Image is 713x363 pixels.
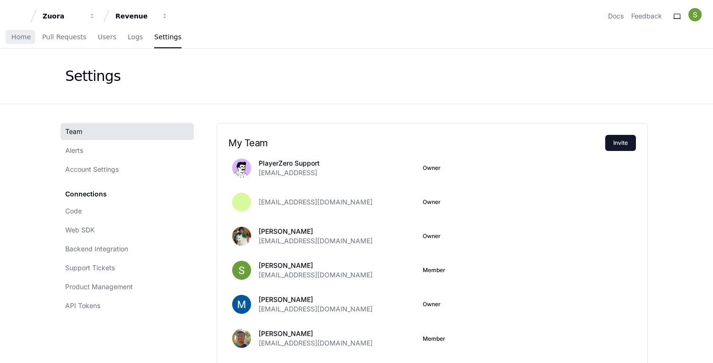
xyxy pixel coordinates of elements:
h2: My Team [228,137,605,149]
span: Backend Integration [65,244,128,254]
div: Settings [65,68,121,85]
span: Users [98,34,116,40]
a: Docs [608,11,624,21]
span: Alerts [65,146,83,155]
span: API Tokens [65,301,100,310]
span: [EMAIL_ADDRESS][DOMAIN_NAME] [259,304,373,314]
a: Pull Requests [42,27,86,48]
button: Member [423,335,445,343]
div: Revenue [115,11,156,21]
a: Team [61,123,194,140]
span: Pull Requests [42,34,86,40]
span: Settings [154,34,181,40]
a: Home [11,27,31,48]
span: Team [65,127,82,136]
span: [EMAIL_ADDRESS][DOMAIN_NAME] [259,197,373,207]
span: [EMAIL_ADDRESS][DOMAIN_NAME] [259,270,373,280]
a: Account Settings [61,161,194,178]
img: ACg8ocK1EaMfuvJmPejFpP1H_n0zHMfi6CcZBKQ2kbFwTFs0169v-A=s96-c [688,8,702,21]
span: Owner [423,164,441,172]
a: Users [98,27,116,48]
a: Alerts [61,142,194,159]
a: Web SDK [61,221,194,239]
img: ACg8ocKY3vL1yLjcblNyJluRzJ1OUwRQJ_G9oRNAkXYBUvSZawRJFQ=s96-c [232,295,251,314]
img: ACg8ocKipznvB4ZCJq2-seWLQk2dh80w32C_Q1mb6VPBAjIPvrziXdvL=s96-c [232,329,251,348]
span: Account Settings [65,165,119,174]
a: Support Tickets [61,259,194,276]
span: Product Management [65,282,133,292]
button: Revenue [112,8,172,25]
span: [EMAIL_ADDRESS] [259,168,317,177]
a: Settings [154,27,181,48]
p: [PERSON_NAME] [259,227,373,236]
span: Owner [423,198,441,206]
img: avatar [232,159,251,177]
span: Member [423,266,445,274]
a: Product Management [61,278,194,295]
span: Code [65,206,82,216]
button: Invite [605,135,636,151]
img: ACg8ocK1EaMfuvJmPejFpP1H_n0zHMfi6CcZBKQ2kbFwTFs0169v-A=s96-c [232,261,251,280]
span: Owner [423,301,441,308]
span: Support Tickets [65,263,115,273]
span: Owner [423,232,441,240]
span: [EMAIL_ADDRESS][DOMAIN_NAME] [259,236,373,246]
p: [PERSON_NAME] [259,295,373,304]
span: Home [11,34,31,40]
span: [EMAIL_ADDRESS][DOMAIN_NAME] [259,338,373,348]
a: Code [61,203,194,220]
p: [PERSON_NAME] [259,261,373,270]
span: Logs [128,34,143,40]
a: Logs [128,27,143,48]
p: [PERSON_NAME] [259,329,373,338]
a: Backend Integration [61,240,194,257]
span: Web SDK [65,225,95,235]
iframe: Open customer support [683,332,708,357]
button: Zuora [39,8,99,25]
p: PlayerZero Support [259,159,320,168]
a: API Tokens [61,297,194,314]
div: Zuora [43,11,83,21]
img: ACg8ocLG_LSDOp7uAivCyQqIxj1Ef0G8caL3PxUxK52DC0_DO42UYdCW=s96-c [232,227,251,246]
button: Feedback [631,11,662,21]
